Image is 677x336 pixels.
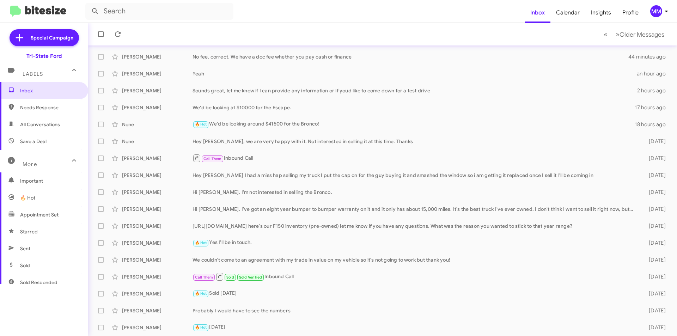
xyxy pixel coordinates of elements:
div: [PERSON_NAME] [122,324,193,331]
a: Inbox [525,2,550,23]
span: Needs Response [20,104,80,111]
div: [PERSON_NAME] [122,172,193,179]
span: Sent [20,245,30,252]
div: [PERSON_NAME] [122,256,193,263]
div: Hey [PERSON_NAME], we are very happy with it. Not interested in selling it at this time. Thanks [193,138,638,145]
div: [DATE] [638,290,671,297]
div: 17 hours ago [635,104,671,111]
div: [DATE] [638,206,671,213]
div: Hey [PERSON_NAME] I had a miss hap selling my truck I put the cap on for the guy buying it and sm... [193,172,638,179]
div: [DATE] [193,323,638,331]
span: All Conversations [20,121,60,128]
span: » [616,30,620,39]
div: [PERSON_NAME] [122,87,193,94]
div: [PERSON_NAME] [122,53,193,60]
div: [DATE] [638,273,671,280]
a: Special Campaign [10,29,79,46]
span: Sold [20,262,30,269]
span: More [23,161,37,167]
div: 44 minutes ago [629,53,671,60]
nav: Page navigation example [600,27,669,42]
div: [PERSON_NAME] [122,222,193,230]
div: [DATE] [638,138,671,145]
span: 🔥 Hot [195,122,207,127]
span: Sold [226,275,234,280]
div: [DATE] [638,307,671,314]
div: [PERSON_NAME] [122,290,193,297]
span: Sold Responded [20,279,57,286]
span: Older Messages [620,31,664,38]
span: Labels [23,71,43,77]
div: [DATE] [638,256,671,263]
div: [PERSON_NAME] [122,273,193,280]
span: Call Them [203,157,222,161]
a: Calendar [550,2,585,23]
div: Probably I would have to see the numbers [193,307,638,314]
span: Sold Verified [239,275,262,280]
div: [PERSON_NAME] [122,189,193,196]
div: [PERSON_NAME] [122,239,193,246]
div: Sold [DATE] [193,289,638,298]
span: Starred [20,228,38,235]
span: Inbox [20,87,80,94]
div: [URL][DOMAIN_NAME] here's our F150 inventory (pre-owned) let me know if you have any questions. W... [193,222,638,230]
a: Insights [585,2,617,23]
div: Tri-State Ford [26,53,62,60]
span: 🔥 Hot [195,291,207,296]
input: Search [85,3,233,20]
div: Inbound Call [193,272,638,281]
a: Profile [617,2,644,23]
span: 🔥 Hot [195,325,207,330]
span: Call Them [195,275,213,280]
div: [DATE] [638,222,671,230]
div: [PERSON_NAME] [122,70,193,77]
div: [PERSON_NAME] [122,104,193,111]
div: We couldn't come to an agreement with my trade in value on my vehicle so it's not going to work b... [193,256,638,263]
div: Yeah [193,70,637,77]
div: [PERSON_NAME] [122,206,193,213]
div: Hi [PERSON_NAME]. I'm not interested in selling the Bronco. [193,189,638,196]
button: Previous [599,27,612,42]
div: Yes I'll be in touch. [193,239,638,247]
div: [DATE] [638,155,671,162]
div: [DATE] [638,324,671,331]
div: None [122,138,193,145]
div: None [122,121,193,128]
div: an hour ago [637,70,671,77]
button: Next [611,27,669,42]
span: « [604,30,608,39]
div: [DATE] [638,172,671,179]
div: [DATE] [638,239,671,246]
div: Inbound Call [193,154,638,163]
div: We'd be looking around $41500 for the Bronco! [193,120,635,128]
div: Sounds great, let me know if I can provide any information or if youd like to come down for a tes... [193,87,637,94]
div: [PERSON_NAME] [122,307,193,314]
div: 2 hours ago [637,87,671,94]
div: MM [650,5,662,17]
span: 🔥 Hot [195,240,207,245]
span: Appointment Set [20,211,59,218]
span: Important [20,177,80,184]
div: No fee, correct. We have a doc fee whether you pay cash or finance [193,53,629,60]
div: 18 hours ago [635,121,671,128]
span: Special Campaign [31,34,73,41]
span: 🔥 Hot [20,194,35,201]
div: [DATE] [638,189,671,196]
div: Hi [PERSON_NAME]. I've got an eight year bumper to bumper warranty on it and it only has about 15... [193,206,638,213]
div: We'd be looking at $10000 for the Escape. [193,104,635,111]
span: Save a Deal [20,138,47,145]
button: MM [644,5,669,17]
div: [PERSON_NAME] [122,155,193,162]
